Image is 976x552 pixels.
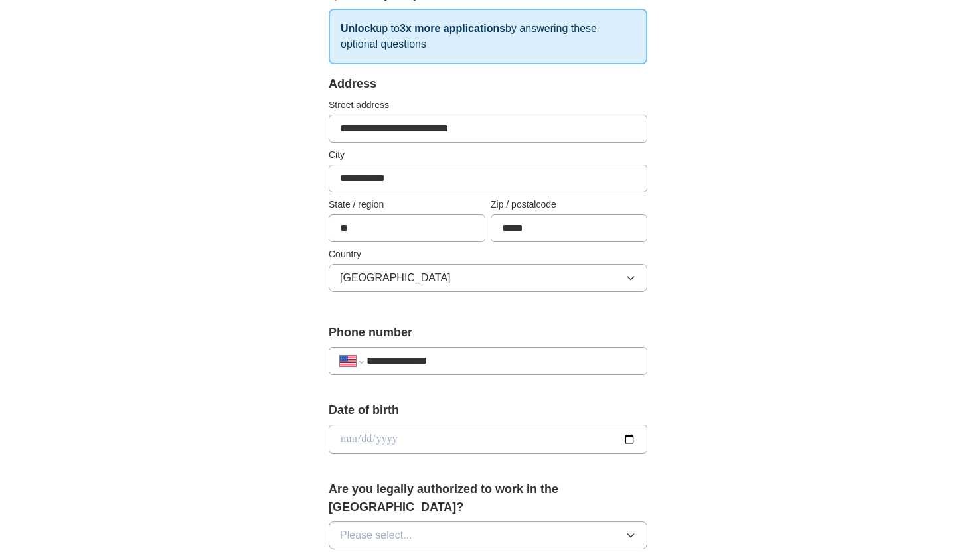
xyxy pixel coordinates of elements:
label: City [329,148,647,162]
p: up to by answering these optional questions [329,9,647,64]
span: [GEOGRAPHIC_DATA] [340,270,451,286]
strong: 3x more applications [400,23,505,34]
label: Date of birth [329,401,647,419]
button: [GEOGRAPHIC_DATA] [329,264,647,292]
label: Street address [329,98,647,112]
label: Zip / postalcode [491,198,647,212]
label: Are you legally authorized to work in the [GEOGRAPHIC_DATA]? [329,480,647,516]
label: State / region [329,198,485,212]
strong: Unlock [341,23,376,34]
label: Country [329,247,647,261]
div: Address [329,75,647,93]
span: Please select... [340,527,412,543]
button: Please select... [329,521,647,549]
label: Phone number [329,324,647,342]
